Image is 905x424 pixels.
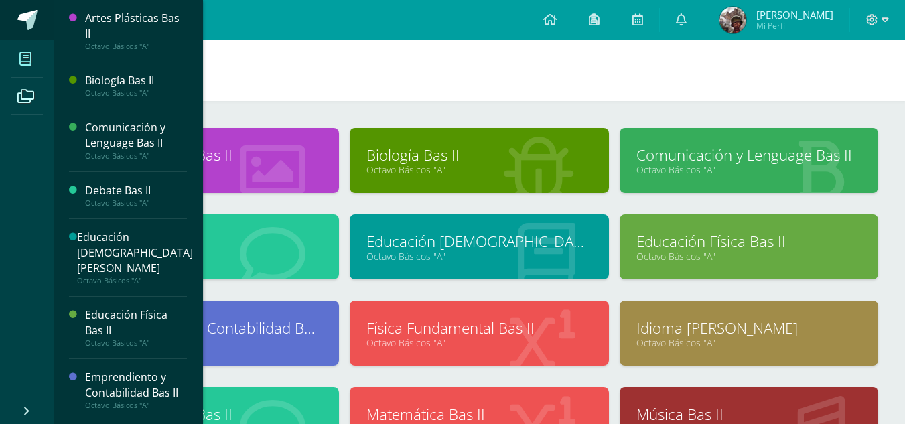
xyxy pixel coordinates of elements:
[366,145,591,165] a: Biología Bas II
[85,338,187,348] div: Octavo Básicos "A"
[636,317,861,338] a: Idioma [PERSON_NAME]
[636,250,861,263] a: Octavo Básicos "A"
[77,230,193,285] a: Educación [DEMOGRAPHIC_DATA][PERSON_NAME]Octavo Básicos "A"
[85,198,187,208] div: Octavo Básicos "A"
[366,250,591,263] a: Octavo Básicos "A"
[366,336,591,349] a: Octavo Básicos "A"
[719,7,746,33] img: dd4a1c90b88057bf199e39693cc9333c.png
[97,145,322,165] a: Artes Plásticas Bas II
[85,307,187,348] a: Educación Física Bas IIOctavo Básicos "A"
[636,336,861,349] a: Octavo Básicos "A"
[85,11,187,51] a: Artes Plásticas Bas IIOctavo Básicos "A"
[97,317,322,338] a: Emprendiento y Contabilidad Bas II
[85,88,187,98] div: Octavo Básicos "A"
[636,231,861,252] a: Educación Física Bas II
[85,183,187,208] a: Debate Bas IIOctavo Básicos "A"
[636,145,861,165] a: Comunicación y Lenguage Bas II
[97,163,322,176] a: Octavo Básicos "A"
[85,11,187,42] div: Artes Plásticas Bas II
[97,336,322,349] a: Octavo Básicos "A"
[366,231,591,252] a: Educación [DEMOGRAPHIC_DATA][PERSON_NAME]
[85,370,187,401] div: Emprendiento y Contabilidad Bas II
[85,120,187,160] a: Comunicación y Lenguage Bas IIOctavo Básicos "A"
[77,276,193,285] div: Octavo Básicos "A"
[85,401,187,410] div: Octavo Básicos "A"
[77,230,193,276] div: Educación [DEMOGRAPHIC_DATA][PERSON_NAME]
[366,163,591,176] a: Octavo Básicos "A"
[85,120,187,151] div: Comunicación y Lenguage Bas II
[97,250,322,263] a: Octavo Básicos "A"
[756,8,833,21] span: [PERSON_NAME]
[97,231,322,252] a: Debate Bas II
[85,73,187,88] div: Biología Bas II
[85,307,187,338] div: Educación Física Bas II
[85,183,187,198] div: Debate Bas II
[636,163,861,176] a: Octavo Básicos "A"
[85,73,187,98] a: Biología Bas IIOctavo Básicos "A"
[85,370,187,410] a: Emprendiento y Contabilidad Bas IIOctavo Básicos "A"
[366,317,591,338] a: Física Fundamental Bas II
[85,42,187,51] div: Octavo Básicos "A"
[85,151,187,161] div: Octavo Básicos "A"
[756,20,833,31] span: Mi Perfil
